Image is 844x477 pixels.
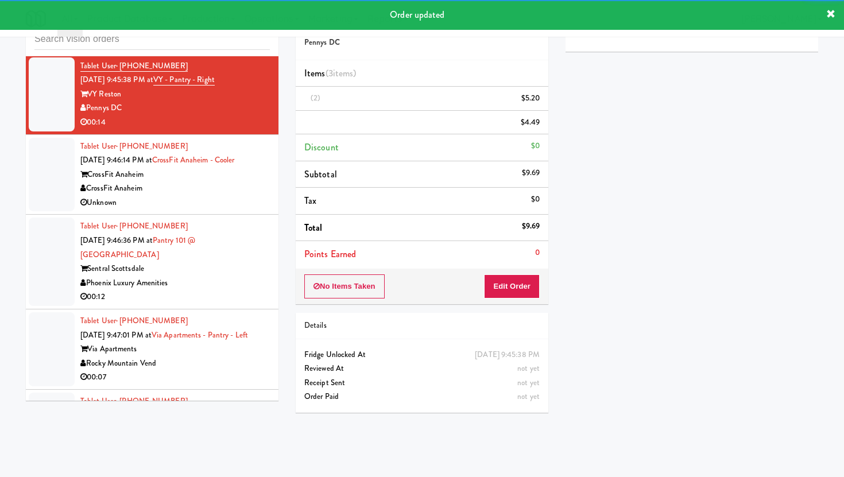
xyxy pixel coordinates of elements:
div: Rocky Mountain Vend [80,356,270,371]
span: (2) [311,92,320,103]
div: Via Apartments [80,342,270,356]
span: Total [304,221,323,234]
div: Fridge Unlocked At [304,348,540,362]
a: Tablet User· [PHONE_NUMBER] [80,60,188,72]
span: · [PHONE_NUMBER] [116,315,188,326]
div: [DATE] 9:45:38 PM [475,348,540,362]
div: Phoenix Luxury Amenities [80,276,270,290]
div: 00:12 [80,290,270,304]
li: Tablet User· [PHONE_NUMBER][DATE] 9:46:36 PM atPantry 101 @ [GEOGRAPHIC_DATA]Sentral ScottsdalePh... [26,215,278,309]
span: · [PHONE_NUMBER] [116,220,188,231]
a: Tablet User· [PHONE_NUMBER] [80,141,188,152]
div: Receipt Sent [304,376,540,390]
div: 0 [535,246,540,260]
div: Order Paid [304,390,540,404]
div: $9.69 [522,219,540,234]
div: Details [304,319,540,333]
div: 00:14 [80,115,270,130]
span: Points Earned [304,247,356,261]
span: · [PHONE_NUMBER] [116,60,188,71]
a: Pantry 101 @ [GEOGRAPHIC_DATA] [80,235,195,260]
div: 00:07 [80,370,270,385]
div: $5.20 [521,91,540,106]
a: Tablet User· [PHONE_NUMBER] [80,220,188,231]
li: Tablet User· [PHONE_NUMBER][DATE] 9:45:38 PM atVY - Pantry - RightVY RestonPennys DC00:14 [26,55,278,135]
span: Items [304,67,356,80]
div: Sentral Scottsdale [80,262,270,276]
a: CrossFit Anaheim - Cooler [152,154,235,165]
div: $9.69 [522,166,540,180]
a: Via Apartments - Pantry - Left [152,329,248,340]
span: · [PHONE_NUMBER] [116,141,188,152]
input: Search vision orders [34,29,270,50]
button: No Items Taken [304,274,385,298]
div: Pennys DC [80,101,270,115]
div: $4.49 [521,115,540,130]
a: Tablet User· [PHONE_NUMBER] [80,395,188,406]
span: not yet [517,391,540,402]
span: [DATE] 9:47:01 PM at [80,329,152,340]
ng-pluralize: items [333,67,354,80]
a: VY - Pantry - Right [153,74,215,86]
span: not yet [517,363,540,374]
div: Unknown [80,196,270,210]
div: $0 [531,192,540,207]
span: Subtotal [304,168,337,181]
div: Reviewed At [304,362,540,376]
li: Tablet User· [PHONE_NUMBER][DATE] 9:46:14 PM atCrossFit Anaheim - CoolerCrossFit AnaheimCrossFit ... [26,135,278,215]
span: [DATE] 9:46:14 PM at [80,154,152,165]
span: (3 ) [326,67,357,80]
span: [DATE] 9:46:36 PM at [80,235,153,246]
div: CrossFit Anaheim [80,181,270,196]
li: Tablet User· [PHONE_NUMBER][DATE] 9:47:12 PM atCrossFit Anaheim - CoolerCrossFit AnaheimCrossFit ... [26,390,278,470]
span: [DATE] 9:45:38 PM at [80,74,153,85]
li: Tablet User· [PHONE_NUMBER][DATE] 9:47:01 PM atVia Apartments - Pantry - LeftVia ApartmentsRocky ... [26,309,278,390]
span: Order updated [390,8,444,21]
h5: Pennys DC [304,38,540,47]
div: VY Reston [80,87,270,102]
a: Tablet User· [PHONE_NUMBER] [80,315,188,326]
span: Discount [304,141,339,154]
span: Tax [304,194,316,207]
div: $0 [531,139,540,153]
div: CrossFit Anaheim [80,168,270,182]
span: · [PHONE_NUMBER] [116,395,188,406]
button: Edit Order [484,274,540,298]
span: not yet [517,377,540,388]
